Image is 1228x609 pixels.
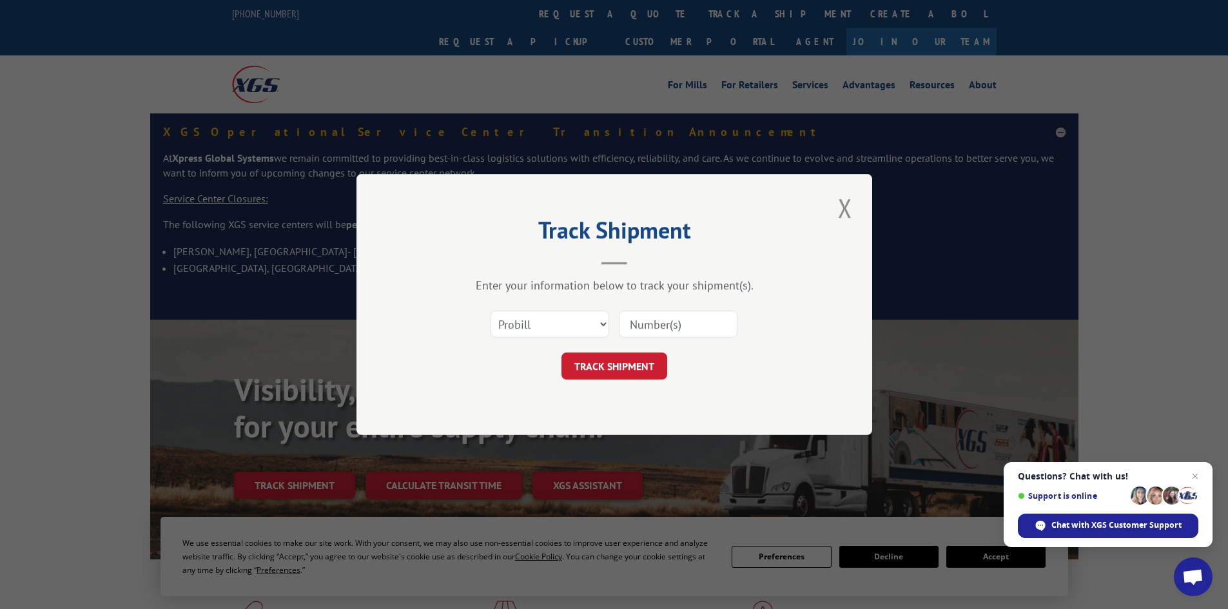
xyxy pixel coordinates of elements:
[561,353,667,380] button: TRACK SHIPMENT
[421,221,808,246] h2: Track Shipment
[1174,557,1213,596] a: Open chat
[1051,519,1182,531] span: Chat with XGS Customer Support
[1018,491,1126,501] span: Support is online
[1018,471,1198,481] span: Questions? Chat with us!
[1018,514,1198,538] span: Chat with XGS Customer Support
[421,278,808,293] div: Enter your information below to track your shipment(s).
[834,190,856,226] button: Close modal
[619,311,737,338] input: Number(s)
